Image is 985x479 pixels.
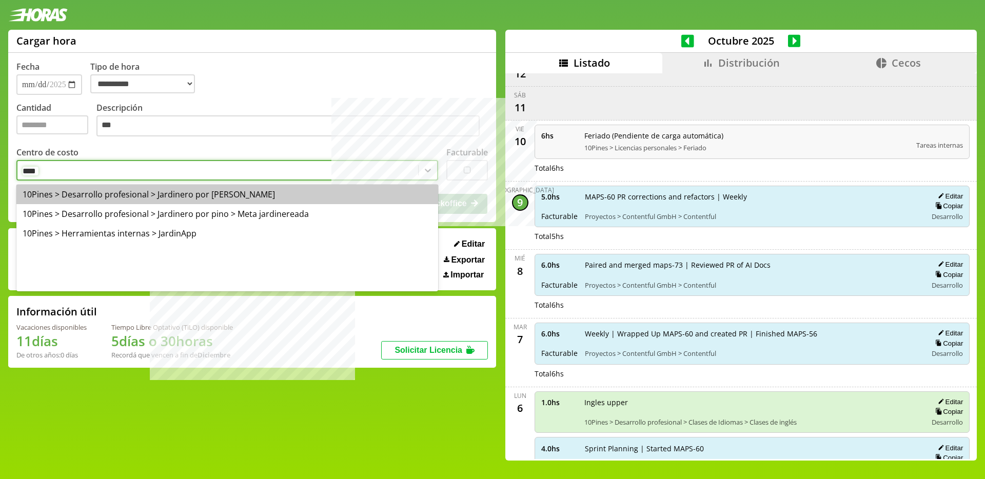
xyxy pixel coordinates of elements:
[585,212,920,221] span: Proyectos > Contentful GmbH > Contentful
[932,270,963,279] button: Copiar
[585,260,920,270] span: Paired and merged maps-73 | Reviewed PR of AI Docs
[535,163,970,173] div: Total 6 hs
[198,350,230,360] b: Diciembre
[935,192,963,201] button: Editar
[935,329,963,337] button: Editar
[935,444,963,452] button: Editar
[541,131,577,141] span: 6 hs
[935,397,963,406] button: Editar
[916,141,963,150] span: Tareas internas
[8,8,68,22] img: logotipo
[584,131,910,141] span: Feriado (Pendiente de carga automática)
[541,329,578,338] span: 6.0 hs
[892,56,921,70] span: Cecos
[16,323,87,332] div: Vacaciones disponibles
[486,186,554,194] div: [DEMOGRAPHIC_DATA]
[512,66,528,82] div: 12
[514,91,526,99] div: sáb
[16,34,76,48] h1: Cargar hora
[574,56,610,70] span: Listado
[505,73,977,459] div: scrollable content
[584,397,920,407] span: Ingles upper
[90,61,203,95] label: Tipo de hora
[512,400,528,416] div: 6
[585,281,920,290] span: Proyectos > Contentful GmbH > Contentful
[111,332,233,350] h1: 5 días o 30 horas
[512,331,528,348] div: 7
[462,239,485,249] span: Editar
[932,202,963,210] button: Copiar
[16,350,87,360] div: De otros años: 0 días
[585,192,920,202] span: MAPS-60 PR corrections and refactors | Weekly
[718,56,780,70] span: Distribución
[541,397,577,407] span: 1.0 hs
[585,349,920,358] span: Proyectos > Contentful GmbH > Contentful
[512,133,528,150] div: 10
[451,239,488,249] button: Editar
[694,34,788,48] span: Octubre 2025
[16,61,40,72] label: Fecha
[932,453,963,462] button: Copiar
[932,281,963,290] span: Desarrollo
[584,143,910,152] span: 10Pines > Licencias personales > Feriado
[515,254,525,263] div: mié
[932,417,963,427] span: Desarrollo
[90,74,195,93] select: Tipo de hora
[96,102,488,139] label: Descripción
[512,194,528,211] div: 9
[16,332,87,350] h1: 11 días
[16,147,78,158] label: Centro de costo
[395,346,462,354] span: Solicitar Licencia
[932,407,963,416] button: Copiar
[111,350,233,360] div: Recordá que vencen a fin de
[16,115,88,134] input: Cantidad
[16,204,438,224] div: 10Pines > Desarrollo profesional > Jardinero por pino > Meta jardinereada
[96,115,480,137] textarea: Descripción
[516,125,524,133] div: vie
[932,212,963,221] span: Desarrollo
[514,391,526,400] div: lun
[585,444,920,453] span: Sprint Planning | Started MAPS-60
[16,185,438,204] div: 10Pines > Desarrollo profesional > Jardinero por [PERSON_NAME]
[514,323,527,331] div: mar
[512,99,528,116] div: 11
[381,341,488,360] button: Solicitar Licencia
[541,280,578,290] span: Facturable
[512,263,528,279] div: 8
[541,260,578,270] span: 6.0 hs
[535,300,970,310] div: Total 6 hs
[16,305,97,318] h2: Información útil
[111,323,233,332] div: Tiempo Libre Optativo (TiLO) disponible
[585,329,920,338] span: Weekly | Wrapped Up MAPS-60 and created PR | Finished MAPS-56
[535,369,970,378] div: Total 6 hs
[541,192,578,202] span: 5.0 hs
[450,270,484,280] span: Importar
[584,417,920,427] span: 10Pines > Desarrollo profesional > Clases de Idiomas > Clases de inglés
[451,255,485,265] span: Exportar
[16,102,96,139] label: Cantidad
[446,147,488,158] label: Facturable
[541,211,578,221] span: Facturable
[541,348,578,358] span: Facturable
[541,444,578,453] span: 4.0 hs
[932,339,963,348] button: Copiar
[441,255,488,265] button: Exportar
[932,349,963,358] span: Desarrollo
[16,224,438,243] div: 10Pines > Herramientas internas > JardinApp
[535,231,970,241] div: Total 5 hs
[935,260,963,269] button: Editar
